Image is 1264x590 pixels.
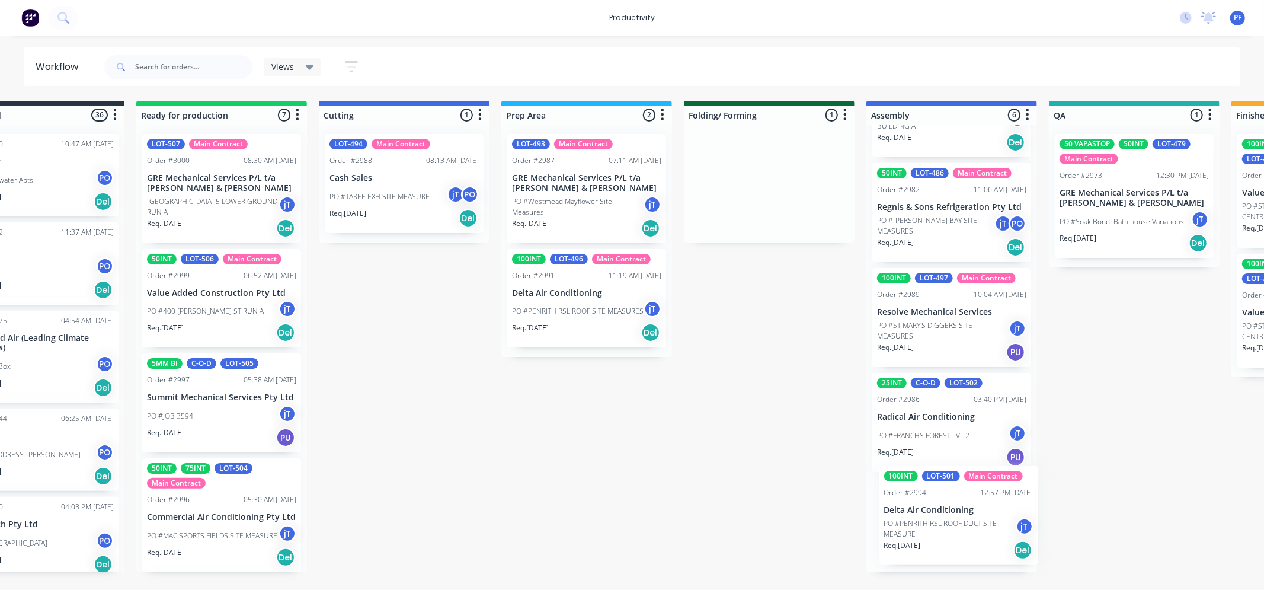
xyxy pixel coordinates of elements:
[271,60,294,73] span: Views
[1234,12,1241,23] span: PF
[603,9,661,27] div: productivity
[135,55,252,79] input: Search for orders...
[21,9,39,27] img: Factory
[36,60,84,74] div: Workflow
